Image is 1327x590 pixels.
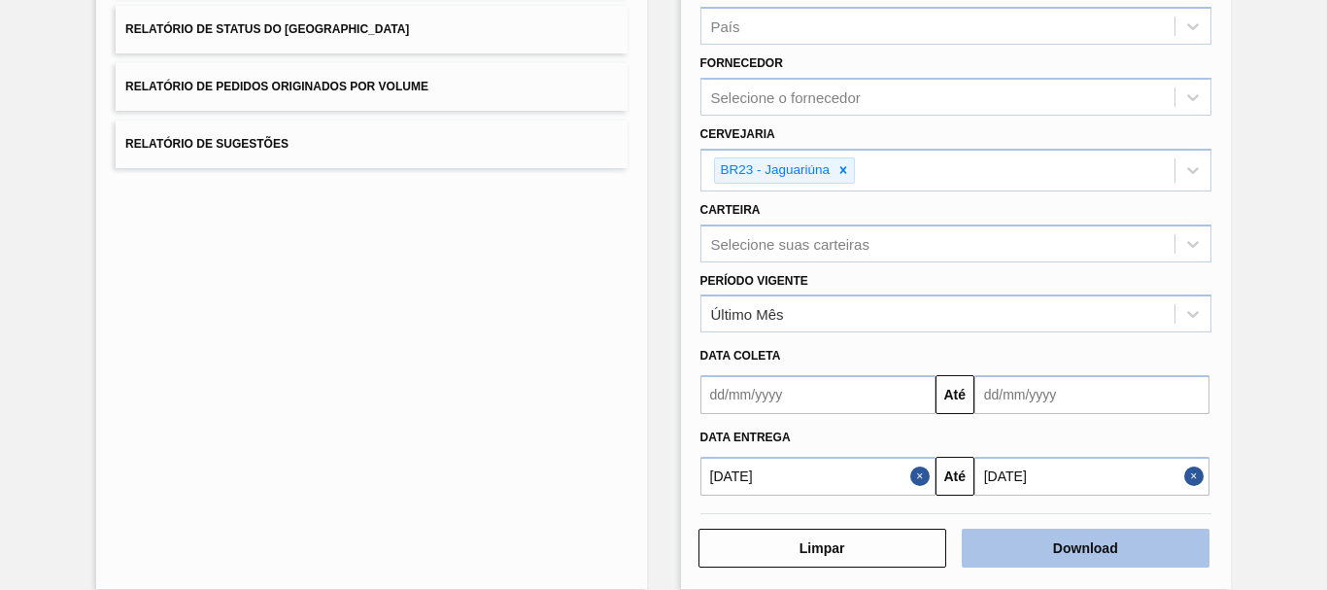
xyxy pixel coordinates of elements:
span: Relatório de Pedidos Originados por Volume [125,80,428,93]
input: dd/mm/yyyy [700,375,936,414]
span: Data entrega [700,431,791,444]
span: Data coleta [700,349,781,363]
label: Cervejaria [700,127,775,141]
span: Relatório de Sugestões [125,137,289,151]
input: dd/mm/yyyy [700,457,936,496]
button: Download [962,529,1209,568]
div: BR23 - Jaguariúna [715,158,834,183]
button: Relatório de Sugestões [116,121,627,168]
input: dd/mm/yyyy [974,375,1209,414]
label: Carteira [700,203,761,217]
button: Até [936,375,974,414]
button: Close [1184,457,1209,496]
button: Até [936,457,974,496]
div: Último Mês [711,306,784,323]
input: dd/mm/yyyy [974,457,1209,496]
button: Close [910,457,936,496]
label: Período Vigente [700,274,808,288]
button: Relatório de Pedidos Originados por Volume [116,63,627,111]
span: Relatório de Status do [GEOGRAPHIC_DATA] [125,22,409,36]
div: País [711,18,740,35]
button: Relatório de Status do [GEOGRAPHIC_DATA] [116,6,627,53]
button: Limpar [698,529,946,568]
div: Selecione o fornecedor [711,89,861,106]
label: Fornecedor [700,56,783,70]
div: Selecione suas carteiras [711,235,869,252]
